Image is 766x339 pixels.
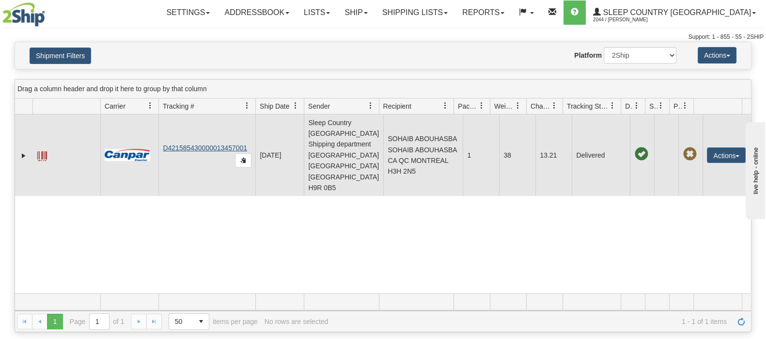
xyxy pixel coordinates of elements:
[567,101,609,111] span: Tracking Status
[698,47,736,64] button: Actions
[437,97,453,114] a: Recipient filter column settings
[458,101,478,111] span: Packages
[574,50,602,60] label: Platform
[653,97,669,114] a: Shipment Issues filter column settings
[235,153,251,168] button: Copy to clipboard
[2,2,45,27] img: logo2044.jpg
[673,101,682,111] span: Pickup Status
[586,0,763,25] a: Sleep Country [GEOGRAPHIC_DATA] 2044 / [PERSON_NAME]
[175,317,188,326] span: 50
[473,97,490,114] a: Packages filter column settings
[499,114,535,196] td: 38
[37,147,47,162] a: Label
[510,97,526,114] a: Weight filter column settings
[707,147,746,163] button: Actions
[7,8,90,16] div: live help - online
[105,101,125,111] span: Carrier
[142,97,158,114] a: Carrier filter column settings
[105,149,150,161] img: 14 - Canpar
[163,144,247,152] a: D421585430000013457001
[601,8,751,16] span: Sleep Country [GEOGRAPHIC_DATA]
[531,101,551,111] span: Charge
[535,114,572,196] td: 13.21
[217,0,297,25] a: Addressbook
[169,313,258,330] span: items per page
[163,101,194,111] span: Tracking #
[494,101,515,111] span: Weight
[297,0,337,25] a: Lists
[683,147,696,161] span: Pickup Not Assigned
[734,314,749,329] a: Refresh
[375,0,455,25] a: Shipping lists
[337,0,375,25] a: Ship
[15,80,751,98] div: grid grouping header
[625,101,633,111] span: Delivery Status
[744,120,765,219] iframe: chat widget
[47,314,63,329] span: Page 1
[628,97,645,114] a: Delivery Status filter column settings
[308,101,330,111] span: Sender
[677,97,693,114] a: Pickup Status filter column settings
[572,114,630,196] td: Delivered
[383,101,411,111] span: Recipient
[255,114,304,196] td: [DATE]
[287,97,304,114] a: Ship Date filter column settings
[30,48,91,64] button: Shipment Filters
[383,114,463,196] td: SOHAIB ABOUHASBA SOHAIB ABOUHASBA CA QC MONTREAL H3H 2N5
[304,114,383,196] td: Sleep Country [GEOGRAPHIC_DATA] Shipping department [GEOGRAPHIC_DATA] [GEOGRAPHIC_DATA] [GEOGRAPH...
[19,151,29,161] a: Expand
[159,0,217,25] a: Settings
[455,0,512,25] a: Reports
[90,314,109,329] input: Page 1
[335,318,727,325] span: 1 - 1 of 1 items
[193,314,209,329] span: select
[634,147,648,161] span: On time
[546,97,563,114] a: Charge filter column settings
[649,101,657,111] span: Shipment Issues
[2,33,764,41] div: Support: 1 - 855 - 55 - 2SHIP
[70,313,125,330] span: Page of 1
[265,318,328,325] div: No rows are selected
[362,97,379,114] a: Sender filter column settings
[593,15,666,25] span: 2044 / [PERSON_NAME]
[463,114,499,196] td: 1
[239,97,255,114] a: Tracking # filter column settings
[169,313,209,330] span: Page sizes drop down
[260,101,289,111] span: Ship Date
[604,97,621,114] a: Tracking Status filter column settings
